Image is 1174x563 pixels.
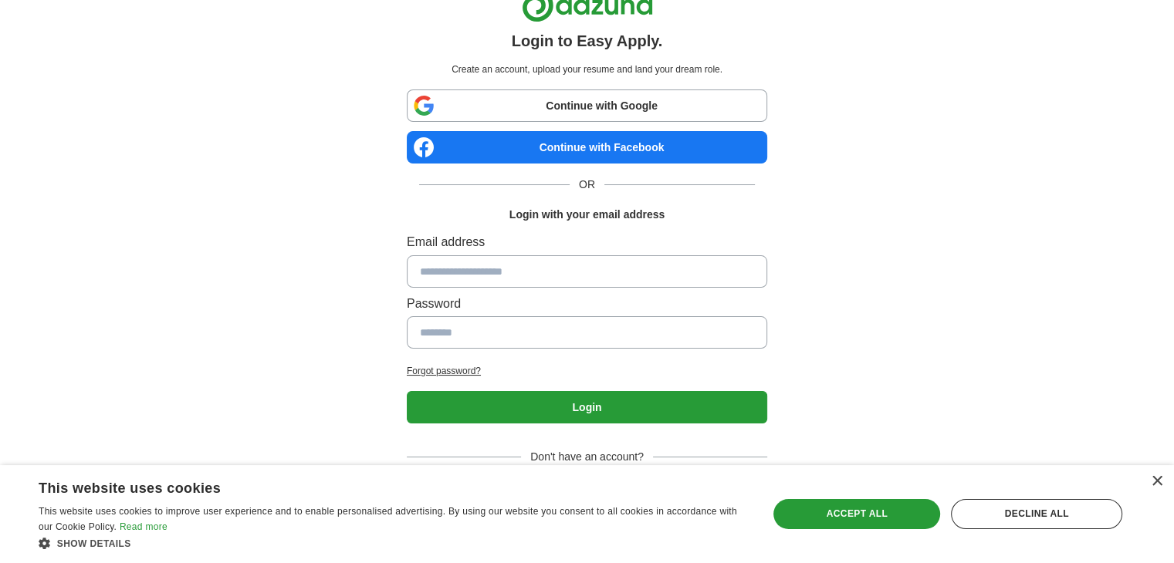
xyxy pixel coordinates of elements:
[1151,476,1162,487] div: Close
[773,499,940,528] div: Accept all
[39,474,708,497] div: This website uses cookies
[512,29,663,53] h1: Login to Easy Apply.
[570,176,604,193] span: OR
[57,538,131,549] span: Show details
[39,535,746,551] div: Show details
[39,506,737,532] span: This website uses cookies to improve user experience and to enable personalised advertising. By u...
[509,206,665,223] h1: Login with your email address
[407,232,767,252] label: Email address
[521,448,653,465] span: Don't have an account?
[407,131,767,164] a: Continue with Facebook
[951,499,1122,528] div: Decline all
[407,294,767,314] label: Password
[407,364,767,379] a: Forgot password?
[120,521,167,532] a: Read more, opens a new window
[407,391,767,423] button: Login
[407,89,767,122] a: Continue with Google
[410,62,764,77] p: Create an account, upload your resume and land your dream role.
